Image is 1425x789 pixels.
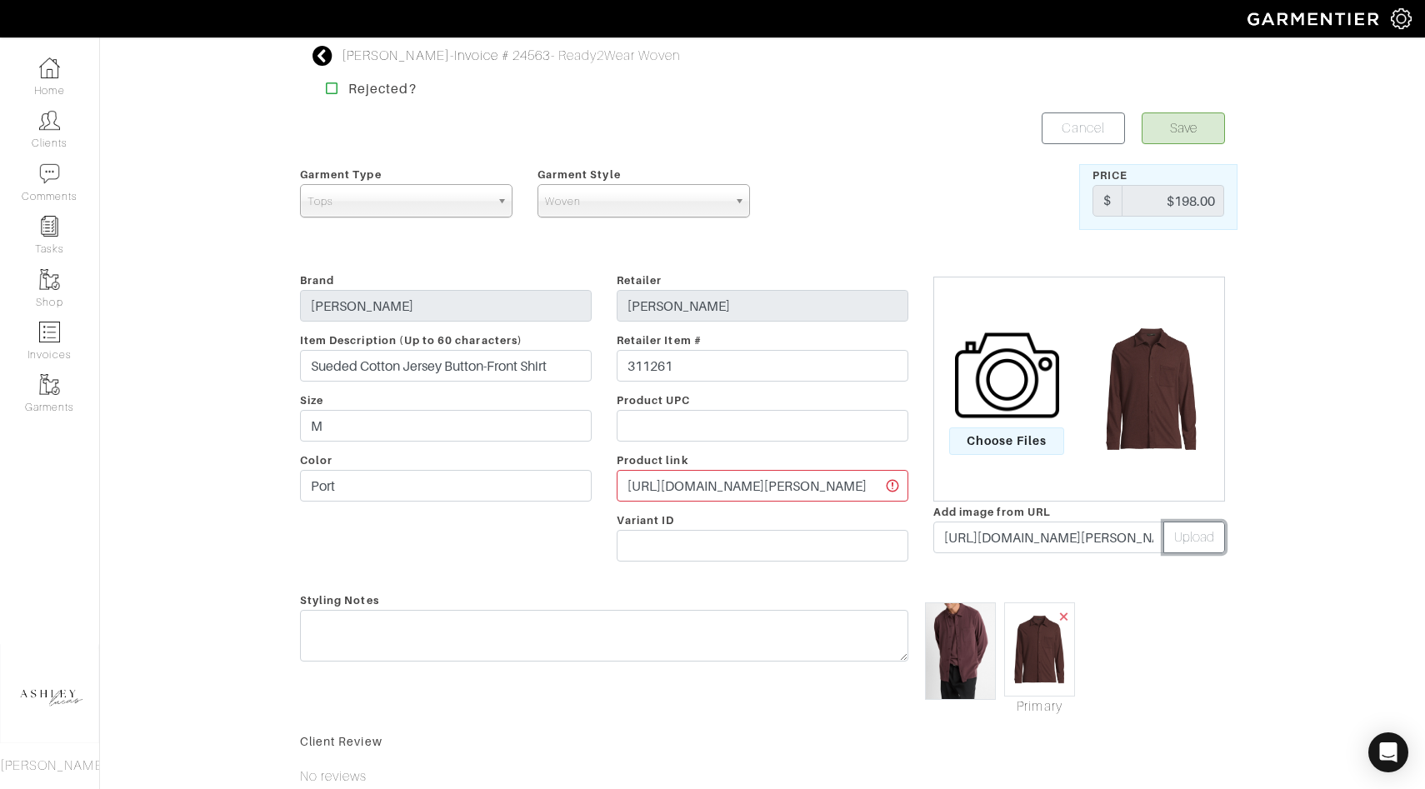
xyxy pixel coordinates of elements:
[300,588,379,612] span: Styling Notes
[1239,4,1391,33] img: garmentier-logo-header-white-b43fb05a5012e4ada735d5af1a66efaba907eab6374d6393d1fbf88cb4ef424d.png
[300,274,334,287] span: Brand
[454,48,551,63] a: Invoice # 24563
[1092,185,1122,217] div: $
[537,168,621,181] span: Garment Style
[1142,112,1225,144] button: Save
[1092,169,1127,182] span: Price
[39,216,60,237] img: reminder-icon-8004d30b9f0a5d33ae49ab947aed9ed385cf756f9e5892f1edd6e32f2345188e.png
[1057,605,1071,627] span: ×
[933,506,1051,518] span: Add image from URL
[1391,8,1412,29] img: gear-icon-white-bd11855cb880d31180b6d7d6211b90ccbf57a29d726f0c71d8c61bd08dd39cc2.png
[300,168,382,181] span: Garment Type
[300,733,1225,750] div: Client Review
[348,81,416,97] strong: Rejected?
[1042,112,1125,144] a: Cancel
[617,334,702,347] span: Retailer Item #
[39,374,60,395] img: garments-icon-b7da505a4dc4fd61783c78ac3ca0ef83fa9d6f193b1c9dc38574b1d14d53ca28.png
[617,274,662,287] span: Retailer
[342,46,680,66] div: - - Ready2Wear Woven
[1004,602,1075,697] img: 0400021591154_PORT
[617,394,691,407] span: Product UPC
[300,334,522,347] span: Item Description (Up to 60 characters)
[1081,306,1222,472] img: 0400021591154_PORT
[300,454,332,467] span: Color
[1004,697,1075,717] a: Mark As Primary
[39,163,60,184] img: comment-icon-a0a6a9ef722e966f86d9cbdc48e553b5cf19dbc54f86b18d962a5391bc8f6eb6.png
[617,454,688,467] span: Product link
[1368,732,1408,772] div: Open Intercom Messenger
[617,514,675,527] span: Variant ID
[949,427,1065,455] span: Choose Files
[925,602,996,700] img: Sueded-Cotton-Jersey-Button-Front-Shirt-605PRT
[300,767,1225,787] p: No reviews
[307,185,490,218] span: Tops
[955,323,1059,427] img: camera-icon-fc4d3dba96d4bd47ec8a31cd2c90eca330c9151d3c012df1ec2579f4b5ff7bac.png
[39,322,60,342] img: orders-icon-0abe47150d42831381b5fb84f609e132dff9fe21cb692f30cb5eec754e2cba89.png
[300,394,323,407] span: Size
[39,269,60,290] img: garments-icon-b7da505a4dc4fd61783c78ac3ca0ef83fa9d6f193b1c9dc38574b1d14d53ca28.png
[39,110,60,131] img: clients-icon-6bae9207a08558b7cb47a8932f037763ab4055f8c8b6bfacd5dc20c3e0201464.png
[545,185,727,218] span: Woven
[39,57,60,78] img: dashboard-icon-dbcd8f5a0b271acd01030246c82b418ddd0df26cd7fceb0bd07c9910d44c42f6.png
[1163,522,1225,553] button: Upload
[342,48,450,63] a: [PERSON_NAME]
